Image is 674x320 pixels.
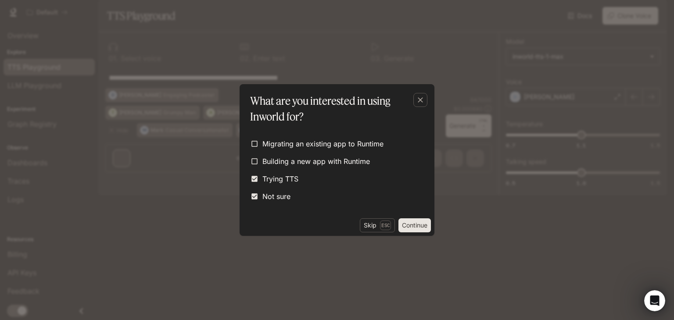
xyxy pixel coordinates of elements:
p: Esc [380,220,391,230]
span: Not sure [262,191,290,202]
span: Trying TTS [262,174,298,184]
iframe: Intercom live chat [644,290,665,311]
p: What are you interested in using Inworld for? [250,93,420,124]
button: SkipEsc [360,218,395,232]
button: Continue [398,218,431,232]
span: Building a new app with Runtime [262,156,370,167]
span: Migrating an existing app to Runtime [262,139,384,149]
